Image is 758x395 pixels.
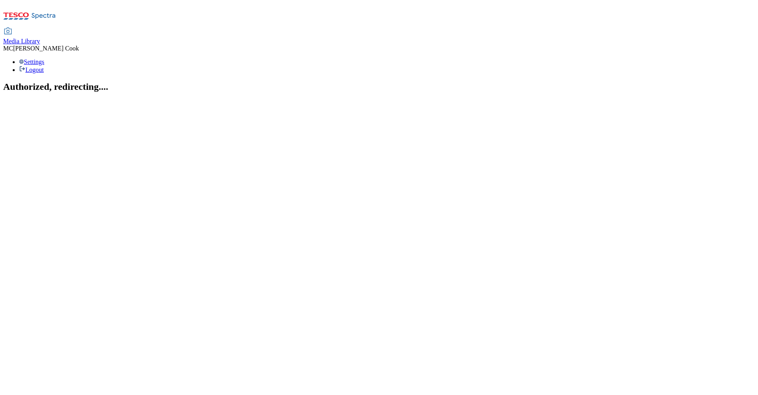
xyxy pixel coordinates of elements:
a: Logout [19,66,44,73]
span: [PERSON_NAME] Cook [13,45,79,52]
a: Settings [19,58,44,65]
h2: Authorized, redirecting.... [3,81,755,92]
a: Media Library [3,28,40,45]
span: Media Library [3,38,40,45]
span: MC [3,45,13,52]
